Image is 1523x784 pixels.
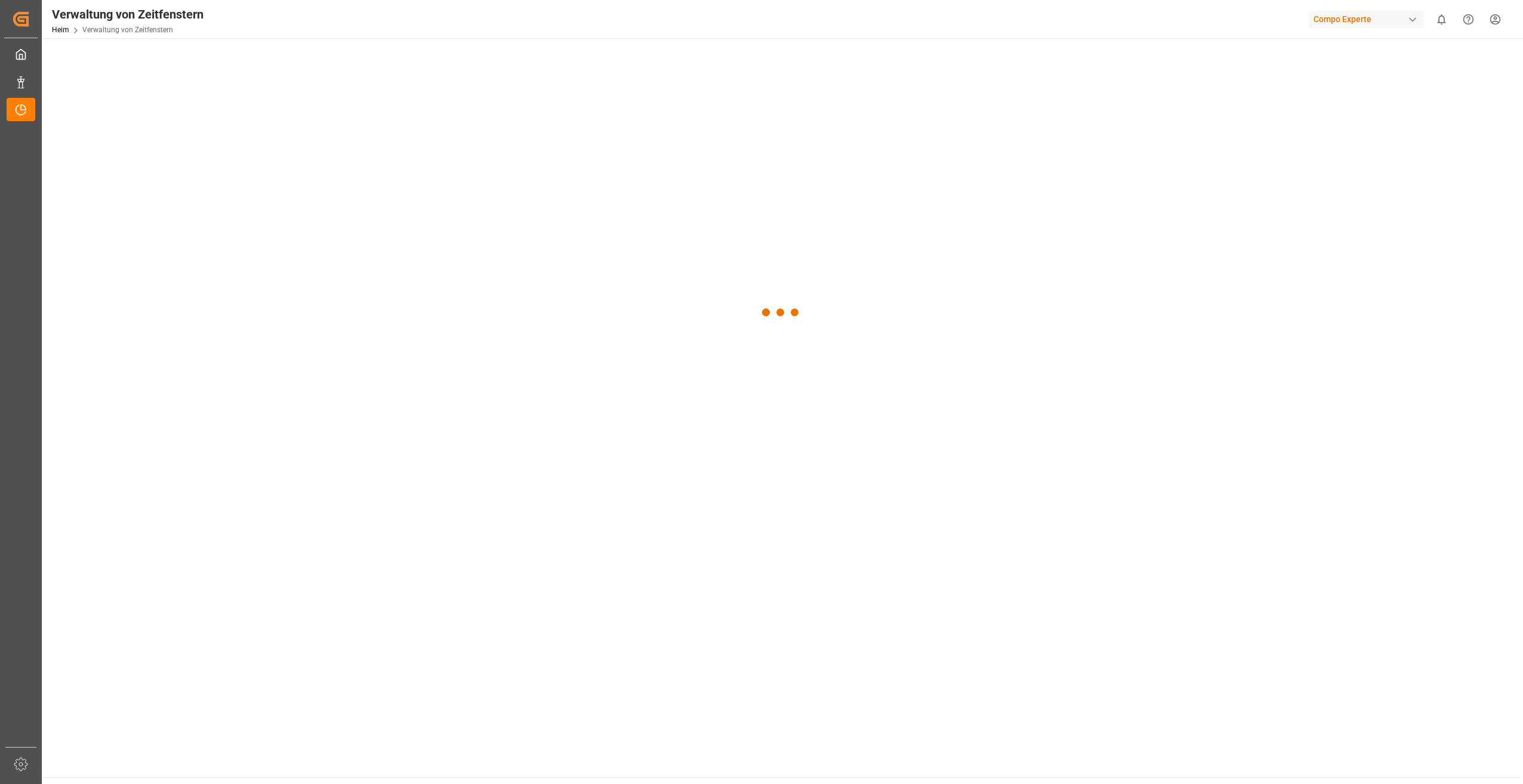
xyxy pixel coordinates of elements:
button: 0 neue Benachrichtigungen anzeigen [1428,6,1455,33]
a: Heim [52,26,69,34]
button: Hilfe-Center [1455,6,1482,33]
font: Compo Experte [1314,13,1371,26]
button: Compo Experte [1309,8,1428,30]
div: Verwaltung von Zeitfenstern [52,5,204,23]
